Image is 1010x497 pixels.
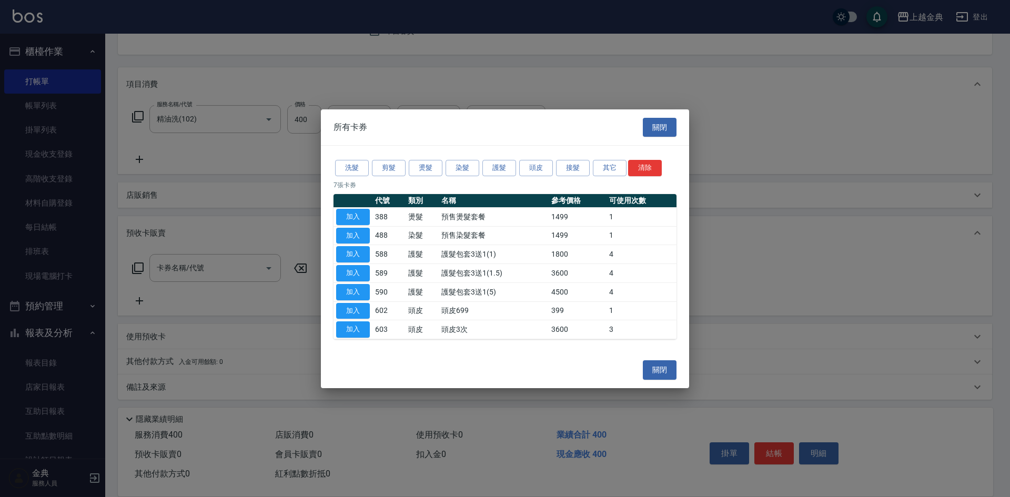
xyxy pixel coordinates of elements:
button: 清除 [628,160,662,176]
td: 3 [607,320,676,339]
td: 預售燙髮套餐 [439,207,549,226]
button: 加入 [336,209,370,225]
td: 4 [607,245,676,264]
button: 染髮 [446,160,479,176]
td: 護髮 [406,282,439,301]
td: 護髮包套3送1(5) [439,282,549,301]
button: 接髮 [556,160,590,176]
td: 1499 [549,226,607,245]
td: 1800 [549,245,607,264]
td: 1 [607,301,676,320]
th: 名稱 [439,194,549,208]
td: 頭皮 [406,320,439,339]
td: 603 [372,320,406,339]
td: 預售染髮套餐 [439,226,549,245]
button: 加入 [336,228,370,244]
button: 加入 [336,246,370,262]
button: 加入 [336,284,370,300]
button: 加入 [336,321,370,338]
button: 頭皮 [519,160,553,176]
td: 590 [372,282,406,301]
th: 可使用次數 [607,194,676,208]
button: 關閉 [643,118,676,137]
td: 頭皮 [406,301,439,320]
p: 7 張卡券 [334,180,676,190]
button: 其它 [593,160,627,176]
td: 589 [372,264,406,283]
td: 護髮包套3送1(1) [439,245,549,264]
td: 護髮包套3送1(1.5) [439,264,549,283]
span: 所有卡券 [334,122,367,133]
button: 燙髮 [409,160,442,176]
td: 602 [372,301,406,320]
button: 加入 [336,265,370,281]
td: 4 [607,282,676,301]
td: 4 [607,264,676,283]
button: 護髮 [482,160,516,176]
button: 加入 [336,303,370,319]
td: 1 [607,226,676,245]
td: 399 [549,301,607,320]
td: 1499 [549,207,607,226]
td: 頭皮3次 [439,320,549,339]
th: 類別 [406,194,439,208]
td: 頭皮699 [439,301,549,320]
button: 洗髮 [335,160,369,176]
td: 488 [372,226,406,245]
button: 剪髮 [372,160,406,176]
td: 388 [372,207,406,226]
td: 3600 [549,320,607,339]
td: 1 [607,207,676,226]
td: 護髮 [406,245,439,264]
td: 588 [372,245,406,264]
th: 參考價格 [549,194,607,208]
td: 3600 [549,264,607,283]
th: 代號 [372,194,406,208]
td: 染髮 [406,226,439,245]
td: 燙髮 [406,207,439,226]
button: 關閉 [643,360,676,380]
td: 4500 [549,282,607,301]
td: 護髮 [406,264,439,283]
